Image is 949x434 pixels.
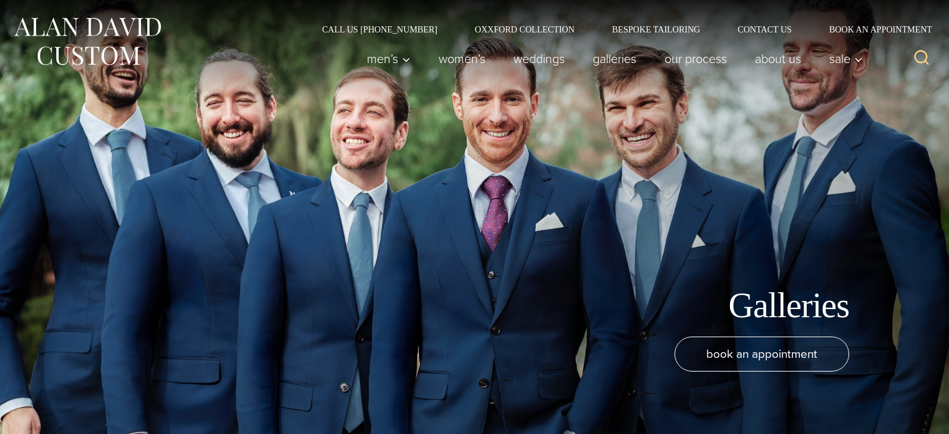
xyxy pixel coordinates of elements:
[579,46,651,71] a: Galleries
[810,25,937,34] a: Book an Appointment
[593,25,719,34] a: Bespoke Tailoring
[353,46,870,71] nav: Primary Navigation
[651,46,741,71] a: Our Process
[907,44,937,74] button: View Search Form
[674,337,849,372] a: book an appointment
[500,46,579,71] a: weddings
[741,46,815,71] a: About Us
[456,25,593,34] a: Oxxford Collection
[303,25,937,34] nav: Secondary Navigation
[303,25,456,34] a: Call Us [PHONE_NUMBER]
[12,14,162,69] img: Alan David Custom
[425,46,500,71] a: Women’s
[367,52,411,65] span: Men’s
[729,285,850,327] h1: Galleries
[719,25,810,34] a: Contact Us
[706,345,817,363] span: book an appointment
[829,52,863,65] span: Sale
